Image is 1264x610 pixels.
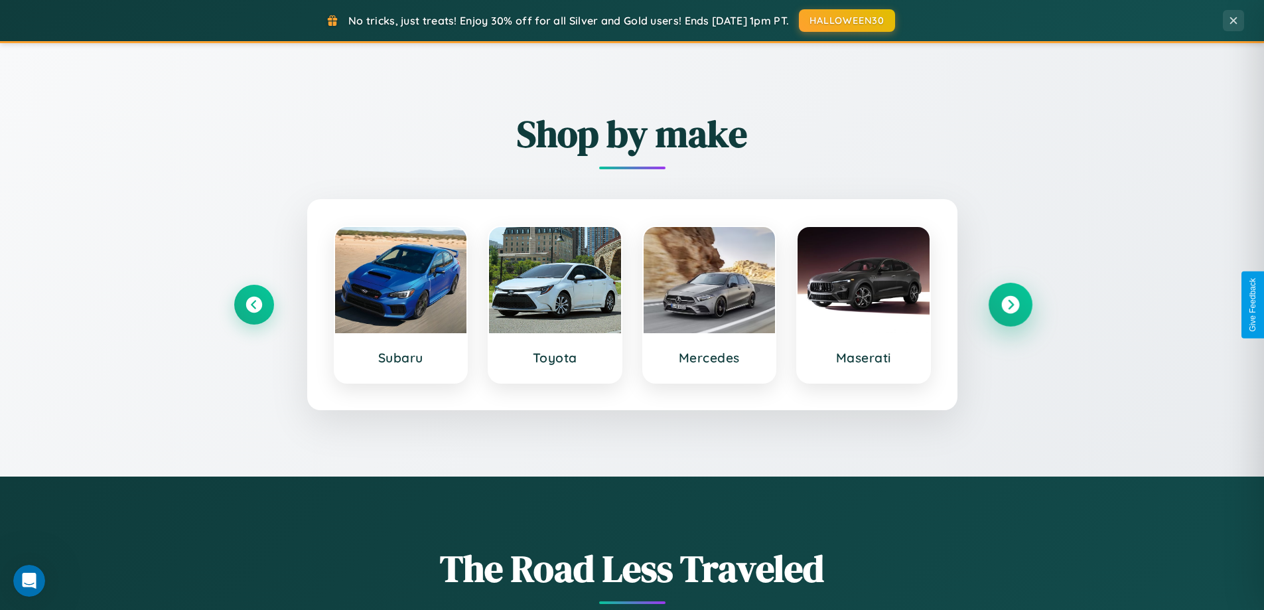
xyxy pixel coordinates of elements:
h1: The Road Less Traveled [234,543,1030,594]
iframe: Intercom live chat [13,565,45,597]
h3: Mercedes [657,350,762,366]
h2: Shop by make [234,108,1030,159]
h3: Toyota [502,350,608,366]
h3: Subaru [348,350,454,366]
h3: Maserati [811,350,916,366]
span: No tricks, just treats! Enjoy 30% off for all Silver and Gold users! Ends [DATE] 1pm PT. [348,14,789,27]
div: Give Feedback [1248,278,1257,332]
button: HALLOWEEN30 [799,9,895,32]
